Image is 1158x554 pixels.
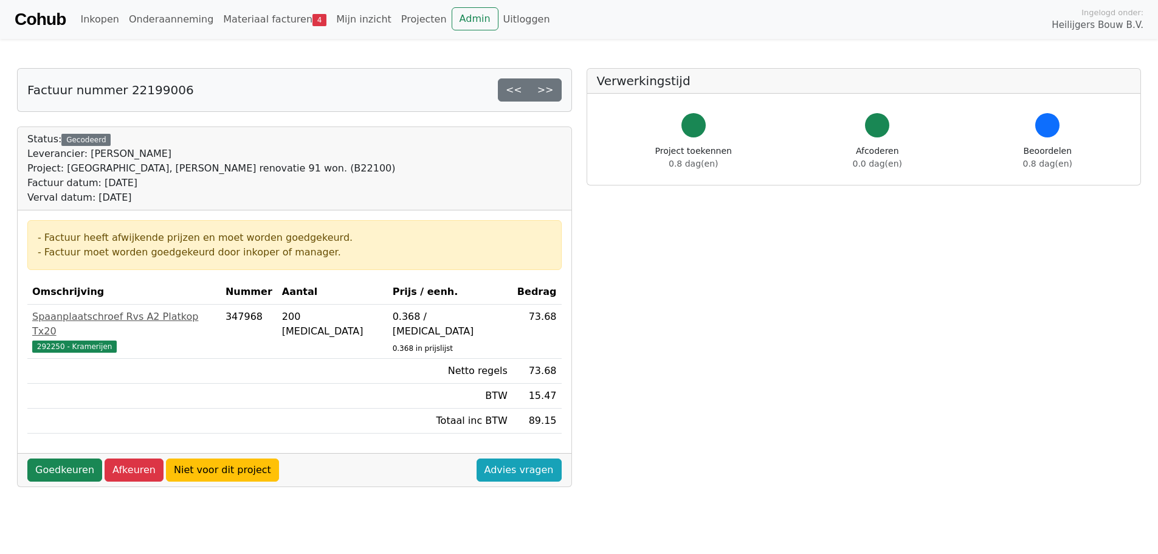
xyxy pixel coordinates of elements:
span: 0.8 dag(en) [1023,159,1072,168]
div: Project toekennen [655,145,732,170]
a: Materiaal facturen4 [218,7,331,32]
th: Omschrijving [27,280,221,305]
th: Aantal [277,280,388,305]
th: Prijs / eenh. [388,280,512,305]
div: Verval datum: [DATE] [27,190,395,205]
div: - Factuur heeft afwijkende prijzen en moet worden goedgekeurd. [38,230,551,245]
a: Projecten [396,7,452,32]
span: 4 [312,14,326,26]
div: Leverancier: [PERSON_NAME] [27,147,395,161]
a: >> [529,78,562,102]
th: Bedrag [512,280,562,305]
div: Status: [27,132,395,205]
th: Nummer [221,280,277,305]
a: Admin [452,7,498,30]
a: Advies vragen [477,459,562,482]
div: Spaanplaatschroef Rvs A2 Platkop Tx20 [32,310,216,339]
a: << [498,78,530,102]
div: Factuur datum: [DATE] [27,176,395,190]
span: 0.8 dag(en) [669,159,718,168]
a: Onderaanneming [124,7,218,32]
h5: Factuur nummer 22199006 [27,83,194,97]
span: Heilijgers Bouw B.V. [1052,18,1143,32]
a: Niet voor dit project [166,459,279,482]
div: Gecodeerd [61,134,111,146]
a: Afkeuren [105,459,164,482]
div: Beoordelen [1023,145,1072,170]
span: 292250 - Kramerijen [32,341,117,353]
a: Cohub [15,5,66,34]
h5: Verwerkingstijd [597,74,1131,88]
td: 347968 [221,305,277,359]
td: BTW [388,384,512,409]
div: 200 [MEDICAL_DATA] [282,310,383,339]
td: 15.47 [512,384,562,409]
a: Uitloggen [498,7,555,32]
span: 0.0 dag(en) [853,159,902,168]
td: 73.68 [512,359,562,384]
td: 73.68 [512,305,562,359]
div: Afcoderen [853,145,902,170]
a: Spaanplaatschroef Rvs A2 Platkop Tx20292250 - Kramerijen [32,310,216,353]
td: Totaal inc BTW [388,409,512,434]
div: Project: [GEOGRAPHIC_DATA], [PERSON_NAME] renovatie 91 won. (B22100) [27,161,395,176]
td: 89.15 [512,409,562,434]
sub: 0.368 in prijslijst [393,344,453,353]
a: Mijn inzicht [331,7,396,32]
span: Ingelogd onder: [1081,7,1143,18]
a: Inkopen [75,7,123,32]
div: 0.368 / [MEDICAL_DATA] [393,310,508,339]
a: Goedkeuren [27,459,102,482]
div: - Factuur moet worden goedgekeurd door inkoper of manager. [38,245,551,260]
td: Netto regels [388,359,512,384]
